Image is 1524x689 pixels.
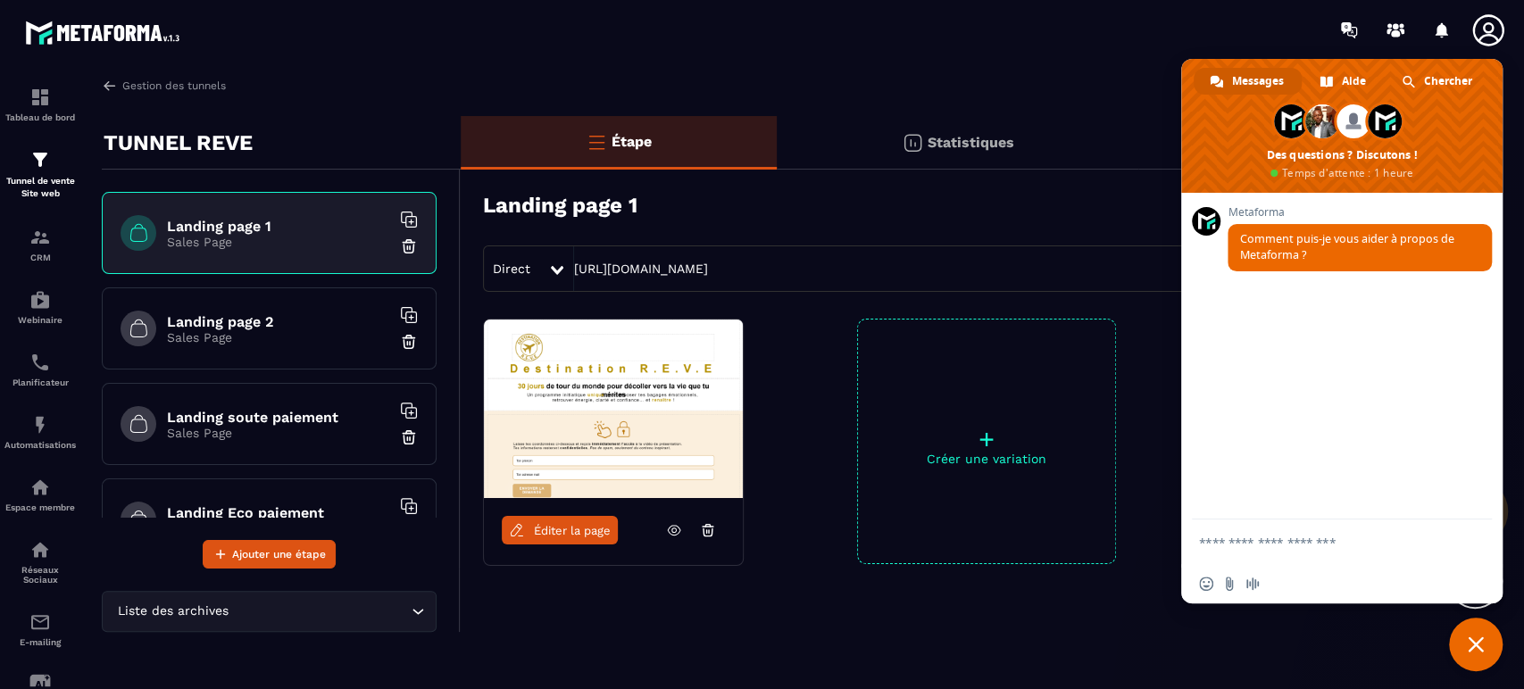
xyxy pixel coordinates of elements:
img: automations [29,414,51,436]
p: Sales Page [167,426,390,440]
a: schedulerschedulerPlanificateur [4,338,76,401]
a: [URL][DOMAIN_NAME] [574,261,708,276]
a: Gestion des tunnels [102,78,226,94]
img: automations [29,477,51,498]
span: Envoyer un fichier [1222,577,1237,591]
div: Messages [1194,68,1302,95]
span: Chercher [1424,68,1472,95]
a: formationformationCRM [4,213,76,276]
img: email [29,611,51,633]
a: automationsautomationsAutomatisations [4,401,76,463]
p: Statistiques [928,134,1014,151]
span: Messages [1232,68,1284,95]
h6: Landing soute paiement [167,409,390,426]
p: Sales Page [167,330,390,344]
img: arrow [102,78,118,94]
img: trash [400,333,418,351]
h6: Landing page 1 [167,218,390,235]
p: Webinaire [4,315,76,325]
img: social-network [29,539,51,560]
img: bars-o.4a397970.svg [586,131,607,153]
span: Message audio [1245,577,1260,591]
span: Ajouter une étape [232,545,326,563]
img: automations [29,289,51,311]
img: trash [400,428,418,446]
div: Fermer le chat [1449,618,1503,671]
img: image [484,320,743,498]
p: Réseaux Sociaux [4,565,76,585]
div: Search for option [102,591,437,632]
span: Liste des archives [113,602,232,621]
input: Search for option [232,602,407,621]
p: Planificateur [4,378,76,387]
span: Éditer la page [534,524,611,537]
a: formationformationTableau de bord [4,73,76,136]
span: Aide [1342,68,1366,95]
img: trash [400,237,418,255]
p: Automatisations [4,440,76,450]
p: TUNNEL REVE [104,125,253,161]
p: Créer une variation [858,452,1115,466]
p: + [858,427,1115,452]
p: Tableau de bord [4,112,76,122]
span: Insérer un emoji [1199,577,1213,591]
p: Espace membre [4,502,76,512]
img: formation [29,149,51,170]
div: Chercher [1386,68,1490,95]
textarea: Entrez votre message... [1199,535,1445,551]
img: logo [25,16,186,49]
p: E-mailing [4,637,76,647]
span: Metaforma [1228,206,1492,219]
a: formationformationTunnel de vente Site web [4,136,76,213]
span: Direct [493,261,530,276]
p: Étape [612,133,652,150]
a: social-networksocial-networkRéseaux Sociaux [4,526,76,598]
p: Sales Page [167,235,390,249]
button: Ajouter une étape [203,540,336,569]
a: Éditer la page [502,516,618,544]
h6: Landing Eco paiement [167,504,390,521]
img: formation [29,87,51,108]
img: stats.20deebd0.svg [902,132,923,154]
span: Comment puis-je vous aider à propos de Metaforma ? [1240,231,1454,262]
img: formation [29,227,51,248]
div: Aide [1303,68,1384,95]
img: scheduler [29,352,51,373]
a: automationsautomationsWebinaire [4,276,76,338]
p: Tunnel de vente Site web [4,175,76,200]
a: emailemailE-mailing [4,598,76,660]
h6: Landing page 2 [167,313,390,330]
a: automationsautomationsEspace membre [4,463,76,526]
p: CRM [4,253,76,262]
h3: Landing page 1 [483,193,637,218]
